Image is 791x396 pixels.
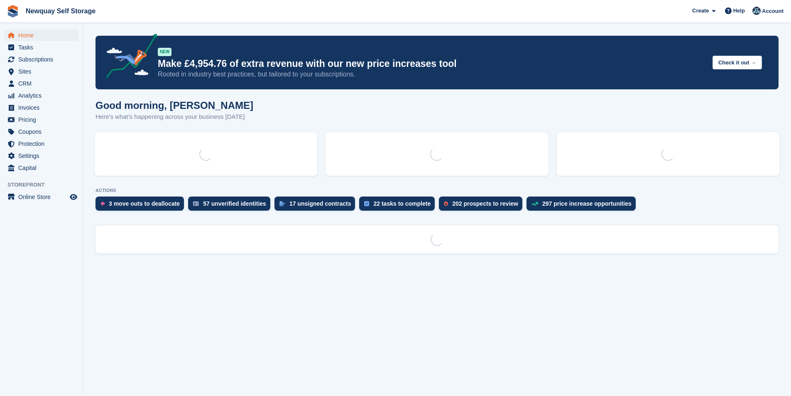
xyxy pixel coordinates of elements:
img: price-adjustments-announcement-icon-8257ccfd72463d97f412b2fc003d46551f7dbcb40ab6d574587a9cd5c0d94... [99,34,157,81]
img: stora-icon-8386f47178a22dfd0bd8f6a31ec36ba5ce8667c1dd55bd0f319d3a0aa187defe.svg [7,5,19,17]
div: 202 prospects to review [452,200,518,207]
div: 17 unsigned contracts [289,200,351,207]
div: 57 unverified identities [203,200,266,207]
a: 297 price increase opportunities [527,197,640,215]
p: Rooted in industry best practices, but tailored to your subscriptions. [158,70,706,79]
div: 297 price increase opportunities [542,200,632,207]
a: menu [4,138,78,150]
div: 22 tasks to complete [373,200,431,207]
span: Pricing [18,114,68,125]
h1: Good morning, [PERSON_NAME] [96,100,253,111]
img: move_outs_to_deallocate_icon-f764333ba52eb49d3ac5e1228854f67142a1ed5810a6f6cc68b1a99e826820c5.svg [100,201,105,206]
button: Check it out → [713,56,762,69]
span: Protection [18,138,68,150]
a: menu [4,30,78,41]
a: 57 unverified identities [188,197,274,215]
a: menu [4,126,78,138]
span: Online Store [18,191,68,203]
a: menu [4,90,78,101]
a: menu [4,150,78,162]
span: Analytics [18,90,68,101]
img: contract_signature_icon-13c848040528278c33f63329250d36e43548de30e8caae1d1a13099fd9432cc5.svg [279,201,285,206]
img: task-75834270c22a3079a89374b754ae025e5fb1db73e45f91037f5363f120a921f8.svg [364,201,369,206]
a: menu [4,191,78,203]
span: Settings [18,150,68,162]
span: Capital [18,162,68,174]
span: Subscriptions [18,54,68,65]
span: Sites [18,66,68,77]
p: Here's what's happening across your business [DATE] [96,112,253,122]
a: Newquay Self Storage [22,4,99,18]
a: menu [4,42,78,53]
a: menu [4,162,78,174]
span: Storefront [7,181,83,189]
span: Coupons [18,126,68,138]
a: menu [4,114,78,125]
a: 22 tasks to complete [359,197,439,215]
img: price_increase_opportunities-93ffe204e8149a01c8c9dc8f82e8f89637d9d84a8eef4429ea346261dce0b2c0.svg [531,202,538,206]
a: 17 unsigned contracts [274,197,360,215]
span: Account [762,7,784,15]
span: Help [733,7,745,15]
a: 202 prospects to review [439,197,527,215]
span: CRM [18,78,68,89]
img: prospect-51fa495bee0391a8d652442698ab0144808aea92771e9ea1ae160a38d050c398.svg [444,201,448,206]
a: menu [4,66,78,77]
a: menu [4,102,78,113]
span: Home [18,30,68,41]
a: Preview store [69,192,78,202]
a: menu [4,54,78,65]
p: ACTIONS [96,188,779,193]
img: Colette Pearce [752,7,761,15]
a: menu [4,78,78,89]
span: Invoices [18,102,68,113]
a: 3 move outs to deallocate [96,197,188,215]
span: Tasks [18,42,68,53]
div: 3 move outs to deallocate [109,200,180,207]
img: verify_identity-adf6edd0f0f0b5bbfe63781bf79b02c33cf7c696d77639b501bdc392416b5a36.svg [193,201,199,206]
div: NEW [158,48,171,56]
p: Make £4,954.76 of extra revenue with our new price increases tool [158,58,706,70]
span: Create [692,7,709,15]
